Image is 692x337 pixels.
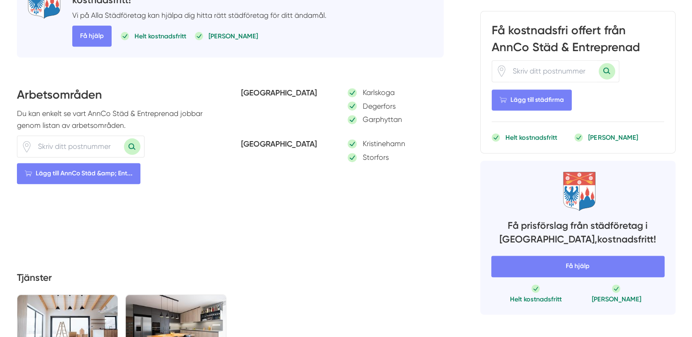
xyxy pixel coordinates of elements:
[591,295,641,304] p: [PERSON_NAME]
[599,63,615,79] button: Sök med postnummer
[17,163,140,184] : Lägg till AnnCo Städ &amp; Ent...
[362,138,405,149] p: Kristinehamn
[21,141,32,153] span: Klicka för att använda din position.
[72,26,112,47] span: Få hjälp
[21,141,32,153] svg: Pin / Karta
[510,295,562,304] p: Helt kostnadsfritt
[17,108,220,131] p: Du kan enkelt se vart AnnCo Städ & Entreprenad jobbar genom listan av arbetsområden.
[241,87,326,101] h5: [GEOGRAPHIC_DATA]
[362,100,395,112] p: Degerfors
[241,138,326,153] h5: [GEOGRAPHIC_DATA]
[588,133,638,142] p: [PERSON_NAME]
[209,32,258,41] p: [PERSON_NAME]
[134,32,186,41] p: Helt kostnadsfritt
[505,133,557,142] p: Helt kostnadsfritt
[492,90,572,111] : Lägg till städfirma
[496,65,507,77] span: Klicka för att använda din position.
[32,136,124,157] input: Skriv ditt postnummer
[492,22,664,60] h3: Få kostnadsfri offert från AnnCo Städ & Entreprenad
[124,138,140,155] button: Sök med postnummer
[72,10,327,21] p: Vi på Alla Städföretag kan hjälpa dig hitta rätt städföretag för ditt ändamål.
[491,256,665,277] span: Få hjälp
[17,271,444,287] h4: Tjänster
[491,219,665,248] h4: Få prisförslag från städföretag i [GEOGRAPHIC_DATA], kostnadsfritt!
[496,65,507,77] svg: Pin / Karta
[507,60,599,81] input: Skriv ditt postnummer
[17,87,220,108] h3: Arbetsområden
[362,114,402,125] p: Garphyttan
[362,87,394,98] p: Karlskoga
[362,152,388,163] p: Storfors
